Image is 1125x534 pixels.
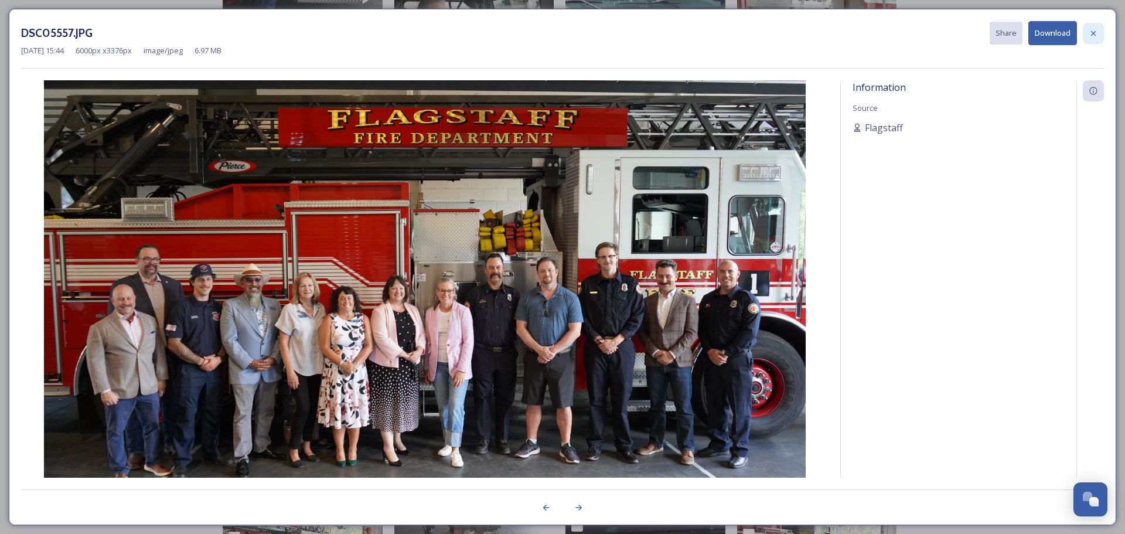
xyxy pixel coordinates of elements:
span: Information [853,81,906,94]
span: Flagstaff [865,121,903,135]
span: 6.97 MB [195,45,221,56]
button: Download [1028,21,1077,45]
button: Share [990,22,1022,45]
button: Open Chat [1073,482,1107,516]
img: DSC05557.JPG [21,80,829,509]
span: Source [853,103,878,113]
span: 6000 px x 3376 px [76,45,132,56]
span: [DATE] 15:44 [21,45,64,56]
span: image/jpeg [144,45,183,56]
h3: DSC05557.JPG [21,25,93,42]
